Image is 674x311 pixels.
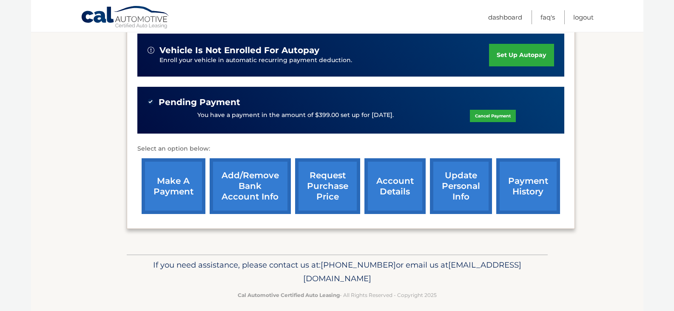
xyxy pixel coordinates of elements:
a: Dashboard [488,10,522,24]
a: Cal Automotive [81,6,170,30]
a: FAQ's [540,10,555,24]
p: - All Rights Reserved - Copyright 2025 [132,291,542,300]
a: payment history [496,158,560,214]
a: Logout [573,10,594,24]
a: make a payment [142,158,205,214]
a: Cancel Payment [470,110,516,122]
a: Add/Remove bank account info [210,158,291,214]
img: alert-white.svg [148,47,154,54]
a: account details [364,158,426,214]
a: request purchase price [295,158,360,214]
p: Enroll your vehicle in automatic recurring payment deduction. [159,56,489,65]
span: Pending Payment [159,97,240,108]
span: [EMAIL_ADDRESS][DOMAIN_NAME] [303,260,521,283]
span: vehicle is not enrolled for autopay [159,45,319,56]
span: [PHONE_NUMBER] [321,260,396,270]
a: update personal info [430,158,492,214]
a: set up autopay [489,44,554,66]
strong: Cal Automotive Certified Auto Leasing [238,292,340,298]
img: check-green.svg [148,99,154,105]
p: Select an option below: [137,144,564,154]
p: You have a payment in the amount of $399.00 set up for [DATE]. [197,111,394,120]
p: If you need assistance, please contact us at: or email us at [132,258,542,285]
